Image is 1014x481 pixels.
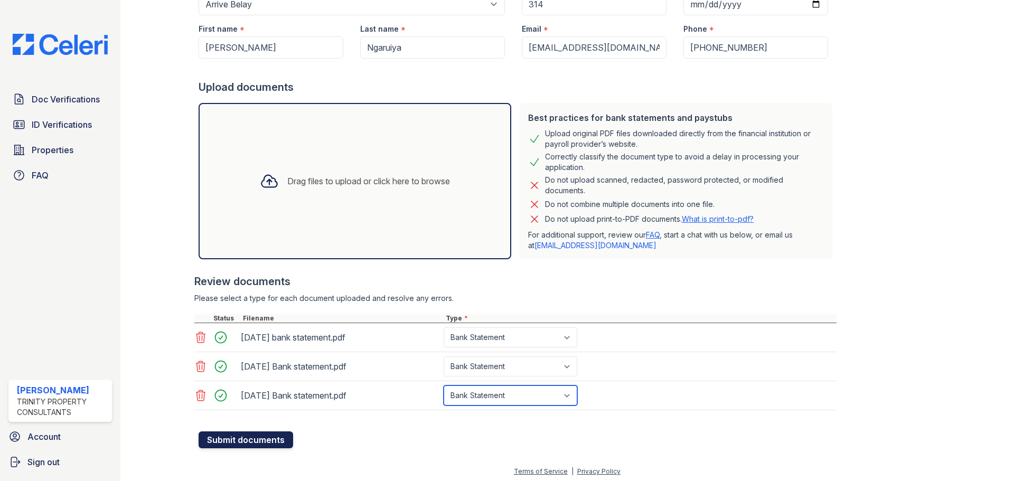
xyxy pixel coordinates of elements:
[545,152,824,173] div: Correctly classify the document type to avoid a delay in processing your application.
[545,198,715,211] div: Do not combine multiple documents into one file.
[545,214,754,224] p: Do not upload print-to-PDF documents.
[8,89,112,110] a: Doc Verifications
[522,24,541,34] label: Email
[211,314,241,323] div: Status
[241,329,439,346] div: [DATE] bank statement.pdf
[32,144,73,156] span: Properties
[27,456,60,468] span: Sign out
[241,387,439,404] div: [DATE] Bank statement.pdf
[194,293,837,304] div: Please select a type for each document uploaded and resolve any errors.
[4,426,116,447] a: Account
[8,114,112,135] a: ID Verifications
[571,467,574,475] div: |
[32,169,49,182] span: FAQ
[534,241,656,250] a: [EMAIL_ADDRESS][DOMAIN_NAME]
[682,214,754,223] a: What is print-to-pdf?
[27,430,61,443] span: Account
[545,128,824,149] div: Upload original PDF files downloaded directly from the financial institution or payroll provider’...
[646,230,660,239] a: FAQ
[194,274,837,289] div: Review documents
[32,93,100,106] span: Doc Verifications
[360,24,399,34] label: Last name
[241,358,439,375] div: [DATE] Bank statement.pdf
[32,118,92,131] span: ID Verifications
[528,111,824,124] div: Best practices for bank statements and paystubs
[199,431,293,448] button: Submit documents
[8,139,112,161] a: Properties
[199,24,238,34] label: First name
[199,80,837,95] div: Upload documents
[577,467,621,475] a: Privacy Policy
[528,230,824,251] p: For additional support, review our , start a chat with us below, or email us at
[241,314,444,323] div: Filename
[514,467,568,475] a: Terms of Service
[683,24,707,34] label: Phone
[17,384,108,397] div: [PERSON_NAME]
[8,165,112,186] a: FAQ
[4,451,116,473] a: Sign out
[4,34,116,55] img: CE_Logo_Blue-a8612792a0a2168367f1c8372b55b34899dd931a85d93a1a3d3e32e68fde9ad4.png
[444,314,837,323] div: Type
[545,175,824,196] div: Do not upload scanned, redacted, password protected, or modified documents.
[17,397,108,418] div: Trinity Property Consultants
[287,175,450,187] div: Drag files to upload or click here to browse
